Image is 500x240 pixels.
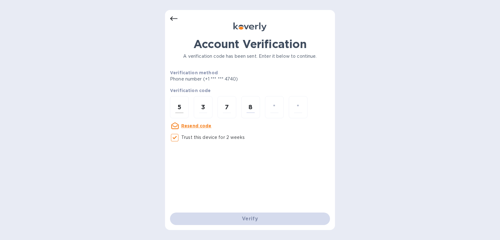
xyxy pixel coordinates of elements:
[170,70,218,75] b: Verification method
[170,76,286,82] p: Phone number (+1 *** *** 4740)
[170,37,330,51] h1: Account Verification
[181,134,245,141] p: Trust this device for 2 weeks
[170,87,330,94] p: Verification code
[181,123,212,128] u: Resend code
[170,53,330,60] p: A verification code has been sent. Enter it below to continue.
